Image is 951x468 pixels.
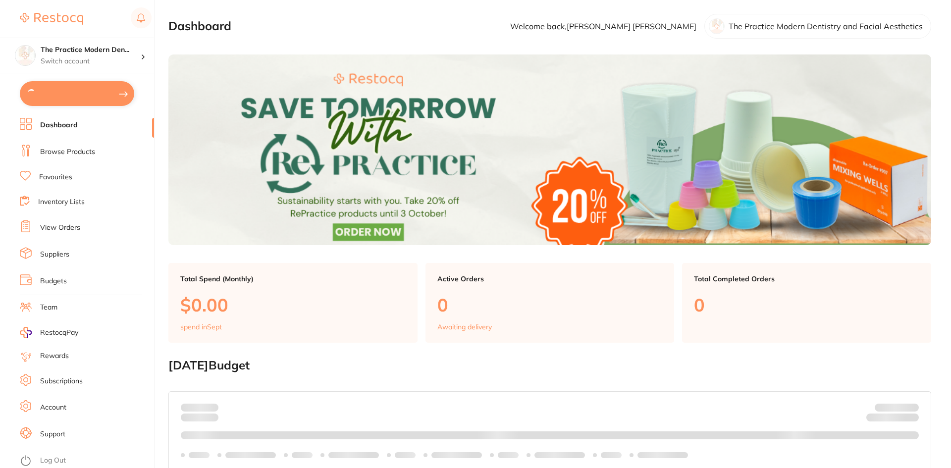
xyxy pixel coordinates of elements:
p: $0.00 [180,295,406,315]
a: Suppliers [40,250,69,260]
a: Active Orders0Awaiting delivery [425,263,675,343]
a: Budgets [40,276,67,286]
p: 0 [694,295,919,315]
a: Total Completed Orders0 [682,263,931,343]
a: Inventory Lists [38,197,85,207]
a: Team [40,303,57,312]
a: Rewards [40,351,69,361]
h4: The Practice Modern Dentistry and Facial Aesthetics [41,45,141,55]
strong: $0.00 [901,415,919,424]
p: Labels extended [534,451,585,459]
h2: [DATE] Budget [168,359,931,372]
a: Dashboard [40,120,78,130]
img: Dashboard [168,54,931,245]
p: Labels [498,451,519,459]
a: Log Out [40,456,66,466]
p: Switch account [41,56,141,66]
p: Labels extended [328,451,379,459]
p: Remaining: [866,412,919,423]
span: RestocqPay [40,328,78,338]
a: Support [40,429,65,439]
p: month [181,412,218,423]
a: Browse Products [40,147,95,157]
a: Favourites [39,172,72,182]
a: Total Spend (Monthly)$0.00spend inSept [168,263,418,343]
a: Restocq Logo [20,7,83,30]
p: Labels extended [225,451,276,459]
a: Account [40,403,66,413]
p: Total Spend (Monthly) [180,275,406,283]
p: Labels extended [431,451,482,459]
h2: Dashboard [168,19,231,33]
img: RestocqPay [20,327,32,338]
p: The Practice Modern Dentistry and Facial Aesthetics [729,22,923,31]
strong: $NaN [899,403,919,412]
p: Labels [395,451,416,459]
p: Labels extended [637,451,688,459]
img: Restocq Logo [20,13,83,25]
a: View Orders [40,223,80,233]
a: RestocqPay [20,327,78,338]
p: Active Orders [437,275,663,283]
p: Awaiting delivery [437,323,492,331]
p: Labels [292,451,313,459]
a: Subscriptions [40,376,83,386]
p: Welcome back, [PERSON_NAME] [PERSON_NAME] [510,22,696,31]
p: Spent: [181,404,218,412]
p: Budget: [875,404,919,412]
p: Total Completed Orders [694,275,919,283]
p: Labels [601,451,622,459]
img: The Practice Modern Dentistry and Facial Aesthetics [15,46,35,65]
p: Labels [189,451,210,459]
p: 0 [437,295,663,315]
p: spend in Sept [180,323,222,331]
strong: $0.00 [201,403,218,412]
